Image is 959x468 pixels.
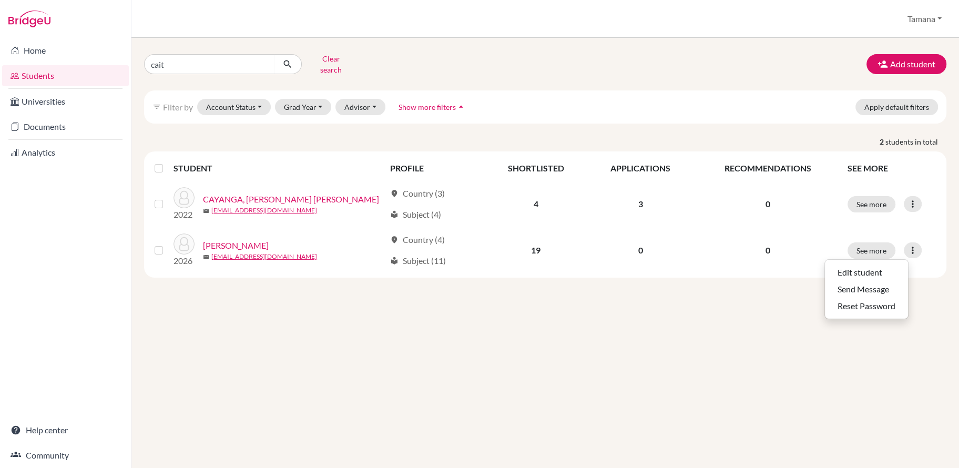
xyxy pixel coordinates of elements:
i: filter_list [152,103,161,111]
a: [PERSON_NAME] [203,239,269,252]
strong: 2 [880,136,885,147]
div: Country (3) [390,187,445,200]
div: Subject (4) [390,208,441,221]
button: Tamana [903,9,946,29]
a: Universities [2,91,129,112]
span: students in total [885,136,946,147]
input: Find student by name... [144,54,274,74]
a: Students [2,65,129,86]
a: [EMAIL_ADDRESS][DOMAIN_NAME] [211,206,317,215]
td: 4 [485,181,587,227]
button: Show more filtersarrow_drop_up [390,99,475,115]
button: See more [848,196,895,212]
a: Community [2,445,129,466]
p: 0 [700,244,835,257]
span: Filter by [163,102,193,112]
th: SHORTLISTED [485,156,587,181]
div: Subject (11) [390,255,446,267]
th: SEE MORE [841,156,942,181]
p: 2022 [174,208,195,221]
img: CAYANGA, Erin Caitlin Puzon [174,187,195,208]
button: Account Status [197,99,271,115]
th: STUDENT [174,156,384,181]
p: 0 [700,198,835,210]
span: mail [203,208,209,214]
div: Country (4) [390,233,445,246]
button: Send Message [825,281,908,298]
a: Documents [2,116,129,137]
button: Apply default filters [855,99,938,115]
td: 19 [485,227,587,273]
a: Home [2,40,129,61]
a: CAYANGA, [PERSON_NAME] [PERSON_NAME] [203,193,379,206]
th: PROFILE [384,156,485,181]
button: Edit student [825,264,908,281]
button: Clear search [302,50,360,78]
td: 0 [587,227,694,273]
i: arrow_drop_up [456,101,466,112]
span: location_on [390,189,399,198]
button: Grad Year [275,99,332,115]
img: Bridge-U [8,11,50,27]
a: Analytics [2,142,129,163]
button: Advisor [335,99,385,115]
img: STEWART, Caitlin [174,233,195,255]
button: Add student [866,54,946,74]
th: APPLICATIONS [587,156,694,181]
a: Help center [2,420,129,441]
span: Show more filters [399,103,456,111]
button: See more [848,242,895,259]
span: local_library [390,210,399,219]
th: RECOMMENDATIONS [694,156,841,181]
button: Reset Password [825,298,908,314]
td: 3 [587,181,694,227]
a: [EMAIL_ADDRESS][DOMAIN_NAME] [211,252,317,261]
p: 2026 [174,255,195,267]
span: mail [203,254,209,260]
span: location_on [390,236,399,244]
span: local_library [390,257,399,265]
